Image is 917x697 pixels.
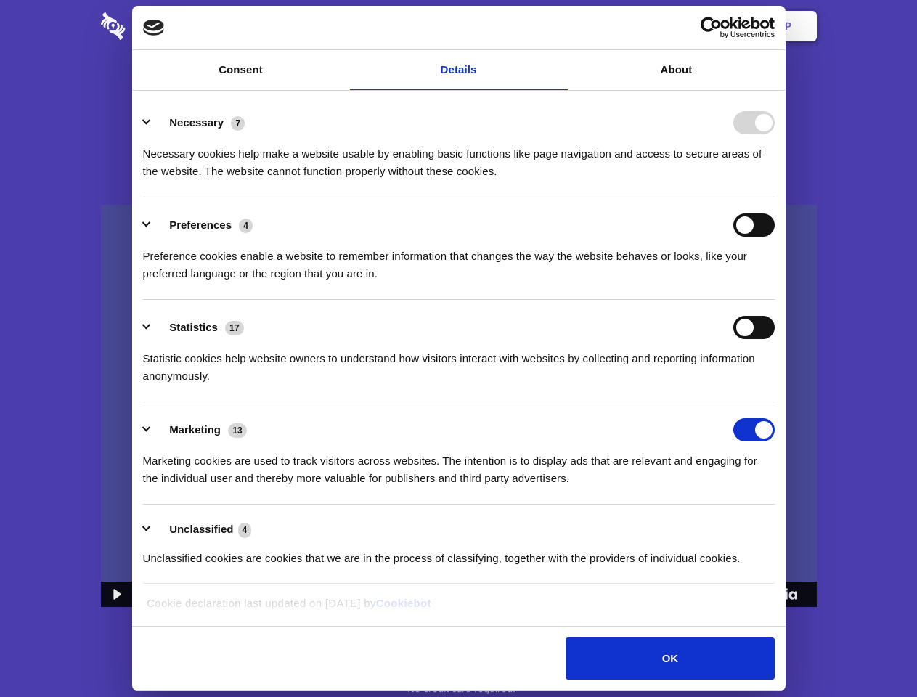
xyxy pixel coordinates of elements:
button: Unclassified (4) [143,521,261,539]
label: Necessary [169,116,224,129]
div: Preference cookies enable a website to remember information that changes the way the website beha... [143,237,775,282]
h4: Auto-redaction of sensitive data, encrypted data sharing and self-destructing private chats. Shar... [101,132,817,180]
div: Unclassified cookies are cookies that we are in the process of classifying, together with the pro... [143,539,775,567]
button: Marketing (13) [143,418,256,441]
span: 17 [225,321,244,335]
a: Details [350,50,568,90]
h1: Eliminate Slack Data Loss. [101,65,817,118]
img: logo [143,20,165,36]
label: Preferences [169,219,232,231]
button: OK [566,637,774,680]
label: Marketing [169,423,221,436]
button: Statistics (17) [143,316,253,339]
a: Consent [132,50,350,90]
a: Login [659,4,722,49]
div: Necessary cookies help make a website usable by enabling basic functions like page navigation and... [143,134,775,180]
a: Contact [589,4,656,49]
button: Play Video [101,582,131,607]
a: Pricing [426,4,489,49]
img: logo-wordmark-white-trans-d4663122ce5f474addd5e946df7df03e33cb6a1c49d2221995e7729f52c070b2.svg [101,12,225,40]
div: Marketing cookies are used to track visitors across websites. The intention is to display ads tha... [143,441,775,487]
a: Cookiebot [376,597,431,609]
iframe: Drift Widget Chat Controller [844,624,900,680]
span: 4 [239,219,253,233]
button: Preferences (4) [143,213,262,237]
a: About [568,50,786,90]
span: 4 [238,523,252,537]
span: 7 [231,116,245,131]
div: Cookie declaration last updated on [DATE] by [136,595,781,623]
div: Statistic cookies help website owners to understand how visitors interact with websites by collec... [143,339,775,385]
a: Usercentrics Cookiebot - opens in a new window [648,17,775,38]
button: Necessary (7) [143,111,254,134]
label: Statistics [169,321,218,333]
span: 13 [228,423,247,438]
img: Sharesecret [101,205,817,608]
